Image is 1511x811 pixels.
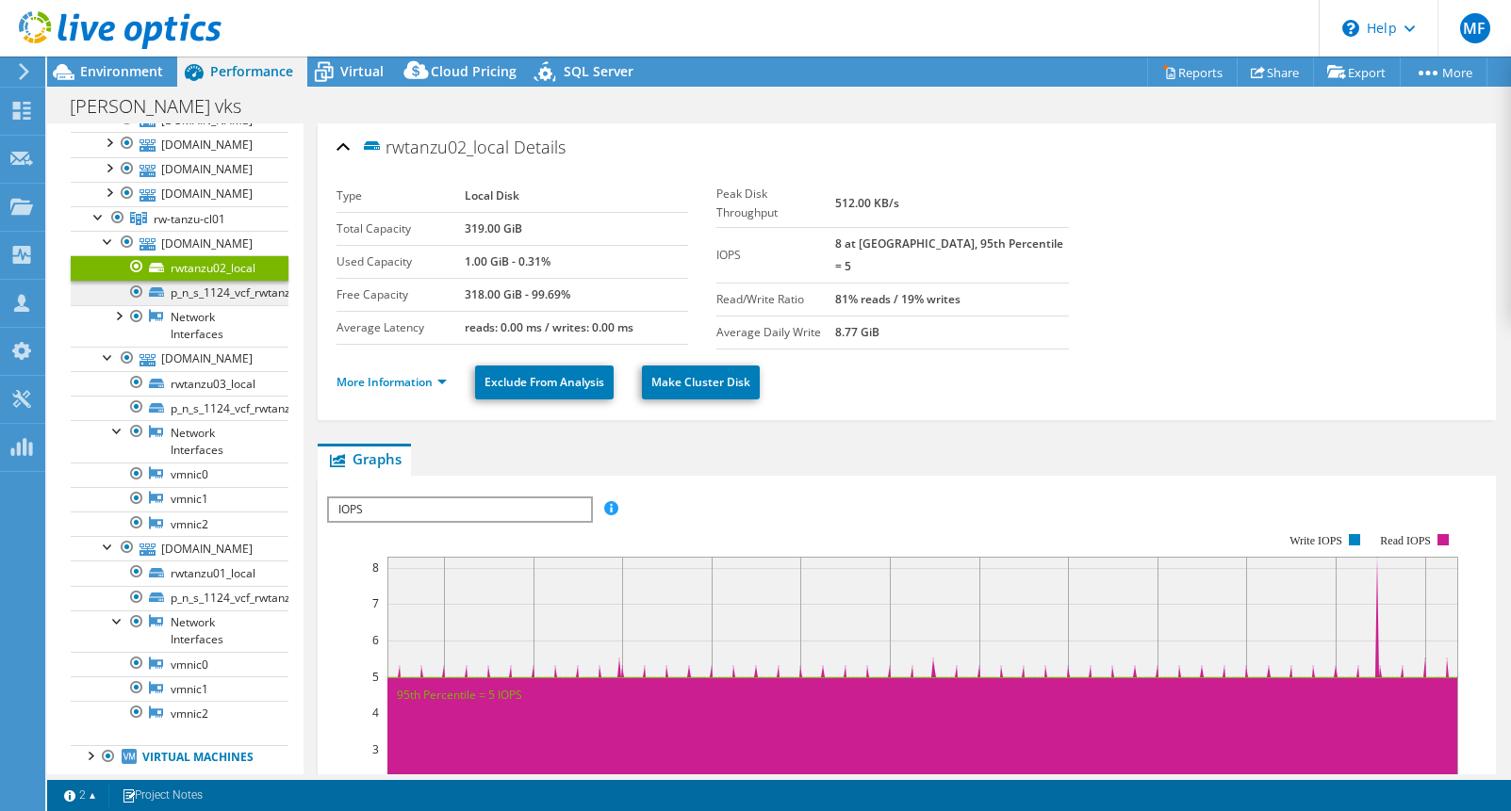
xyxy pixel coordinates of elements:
[51,784,109,807] a: 2
[835,195,899,211] b: 512.00 KB/s
[71,182,288,206] a: [DOMAIN_NAME]
[1313,57,1401,87] a: Export
[71,371,288,396] a: rwtanzu03_local
[1342,20,1359,37] svg: \n
[71,132,288,156] a: [DOMAIN_NAME]
[1460,13,1490,43] span: MF
[71,487,288,511] a: vmnic1
[329,498,590,521] span: IOPS
[71,281,288,305] a: p_n_s_1124_vcf_rwtanzu_datastr
[716,290,835,309] label: Read/Write Ratio
[327,449,402,468] span: Graphs
[372,632,379,648] text: 6
[71,206,288,231] a: rw-tanzu-cl01
[372,741,379,757] text: 3
[340,62,384,80] span: Virtual
[71,536,288,560] a: [DOMAIN_NAME]
[154,211,225,227] span: rw-tanzu-cl01
[80,62,163,80] span: Environment
[372,669,379,685] text: 5
[716,246,835,265] label: IOPS
[372,705,379,721] text: 4
[210,62,293,80] span: Performance
[71,157,288,182] a: [DOMAIN_NAME]
[337,374,447,390] a: More Information
[465,220,522,236] b: 319.00 GiB
[337,187,465,205] label: Type
[475,365,614,399] a: Exclude From Analysis
[108,784,216,807] a: Project Notes
[1380,534,1431,547] text: Read IOPS
[337,285,465,304] label: Free Capacity
[71,610,288,652] a: Network Interfaces
[71,560,288,585] a: rwtanzu01_local
[337,219,465,238] label: Total Capacity
[1237,57,1314,87] a: Share
[465,187,519,203] b: Local Disk
[1400,57,1487,87] a: More
[465,253,550,269] b: 1.00 GiB - 0.31%
[514,136,566,158] span: Details
[716,323,835,342] label: Average Daily Write
[372,560,379,576] text: 8
[397,687,522,703] text: 95th Percentile = 5 IOPS
[337,252,465,271] label: Used Capacity
[716,185,835,222] label: Peak Disk Throughput
[61,96,271,117] h1: [PERSON_NAME] vks
[1147,57,1238,87] a: Reports
[71,586,288,610] a: p_n_s_1124_vcf_rwtanzu_datastr
[431,62,517,80] span: Cloud Pricing
[71,511,288,536] a: vmnic2
[71,462,288,487] a: vmnic0
[372,595,379,611] text: 7
[564,62,633,80] span: SQL Server
[71,305,288,347] a: Network Interfaces
[835,324,879,340] b: 8.77 GiB
[1289,534,1342,547] text: Write IOPS
[337,318,465,337] label: Average Latency
[642,365,760,399] a: Make Cluster Disk
[835,235,1063,274] b: 8 at [GEOGRAPHIC_DATA], 95th Percentile = 5
[71,745,288,770] a: Virtual Machines
[71,347,288,371] a: [DOMAIN_NAME]
[465,286,570,302] b: 318.00 GiB - 99.69%
[465,319,633,335] b: reads: 0.00 ms / writes: 0.00 ms
[71,676,288,701] a: vmnic1
[71,652,288,676] a: vmnic0
[71,420,288,462] a: Network Interfaces
[71,396,288,420] a: p_n_s_1124_vcf_rwtanzu_datastr
[361,136,509,157] span: rwtanzu02_local
[71,255,288,280] a: rwtanzu02_local
[71,231,288,255] a: [DOMAIN_NAME]
[835,291,961,307] b: 81% reads / 19% writes
[71,701,288,725] a: vmnic2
